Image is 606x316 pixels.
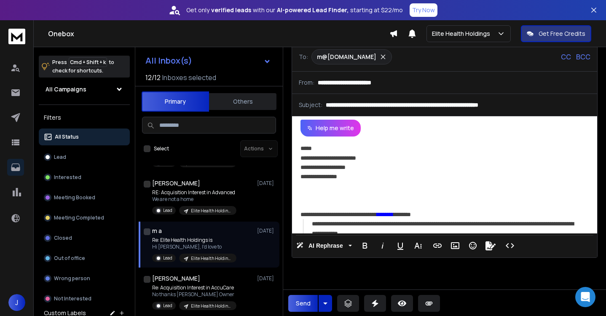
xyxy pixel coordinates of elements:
[54,275,90,282] p: Wrong person
[39,270,130,287] button: Wrong person
[39,189,130,206] button: Meeting Booked
[357,237,373,254] button: Bold (⌘B)
[39,230,130,246] button: Closed
[299,53,308,61] p: To:
[257,180,276,187] p: [DATE]
[299,78,314,87] p: From:
[432,29,493,38] p: Elite Health Holdings
[299,101,322,109] p: Subject:
[46,85,86,94] h1: All Campaigns
[191,303,231,309] p: Elite Health Holdings - Home Care
[152,179,200,187] h1: [PERSON_NAME]
[163,207,172,214] p: Lead
[39,149,130,166] button: Lead
[392,237,408,254] button: Underline (⌘U)
[142,91,209,112] button: Primary
[152,237,236,244] p: Re: Elite Health Holdings is
[521,25,591,42] button: Get Free Credits
[39,250,130,267] button: Out of office
[154,145,169,152] label: Select
[317,53,376,61] p: m@[DOMAIN_NAME]
[54,174,81,181] p: Interested
[295,237,354,254] button: AI Rephrase
[48,29,389,39] h1: Onebox
[300,120,361,137] button: Help me write
[375,237,391,254] button: Italic (⌘I)
[447,237,463,254] button: Insert Image (⌘P)
[54,214,104,221] p: Meeting Completed
[257,228,276,234] p: [DATE]
[162,72,216,83] h3: Inboxes selected
[186,6,403,14] p: Get only with our starting at $22/mo
[307,242,345,249] span: AI Rephrase
[54,235,72,241] p: Closed
[54,194,95,201] p: Meeting Booked
[152,291,236,298] p: No thanks [PERSON_NAME] Owner
[163,255,172,261] p: Lead
[191,208,231,214] p: Elite Health Holdings - Home Care
[575,287,595,307] div: Open Intercom Messenger
[576,52,590,62] p: BCC
[39,112,130,123] h3: Filters
[39,129,130,145] button: All Status
[139,52,278,69] button: All Inbox(s)
[52,58,114,75] p: Press to check for shortcuts.
[465,237,481,254] button: Emoticons
[145,56,192,65] h1: All Inbox(s)
[39,290,130,307] button: Not Interested
[163,303,172,309] p: Lead
[152,196,236,203] p: We are not a home
[277,6,349,14] strong: AI-powered Lead Finder,
[152,189,236,196] p: RE: Acquisition Interest in Advanced
[191,255,231,262] p: Elite Health Holdings - Home Care
[152,227,162,235] h1: m a
[412,6,435,14] p: Try Now
[8,29,25,44] img: logo
[209,92,276,111] button: Others
[152,284,236,291] p: Re: Acquisition Interest in AccuCare
[561,52,571,62] p: CC
[54,295,91,302] p: Not Interested
[211,6,251,14] strong: verified leads
[39,169,130,186] button: Interested
[152,244,236,250] p: Hi [PERSON_NAME], I'd love to
[483,237,499,254] button: Signature
[8,294,25,311] button: J
[69,57,107,67] span: Cmd + Shift + k
[145,72,161,83] span: 12 / 12
[54,255,85,262] p: Out of office
[257,275,276,282] p: [DATE]
[288,295,318,312] button: Send
[39,81,130,98] button: All Campaigns
[54,154,66,161] p: Lead
[152,274,200,283] h1: [PERSON_NAME]
[429,237,445,254] button: Insert Link (⌘K)
[39,209,130,226] button: Meeting Completed
[410,3,437,17] button: Try Now
[55,134,79,140] p: All Status
[539,29,585,38] p: Get Free Credits
[410,237,426,254] button: More Text
[502,237,518,254] button: Code View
